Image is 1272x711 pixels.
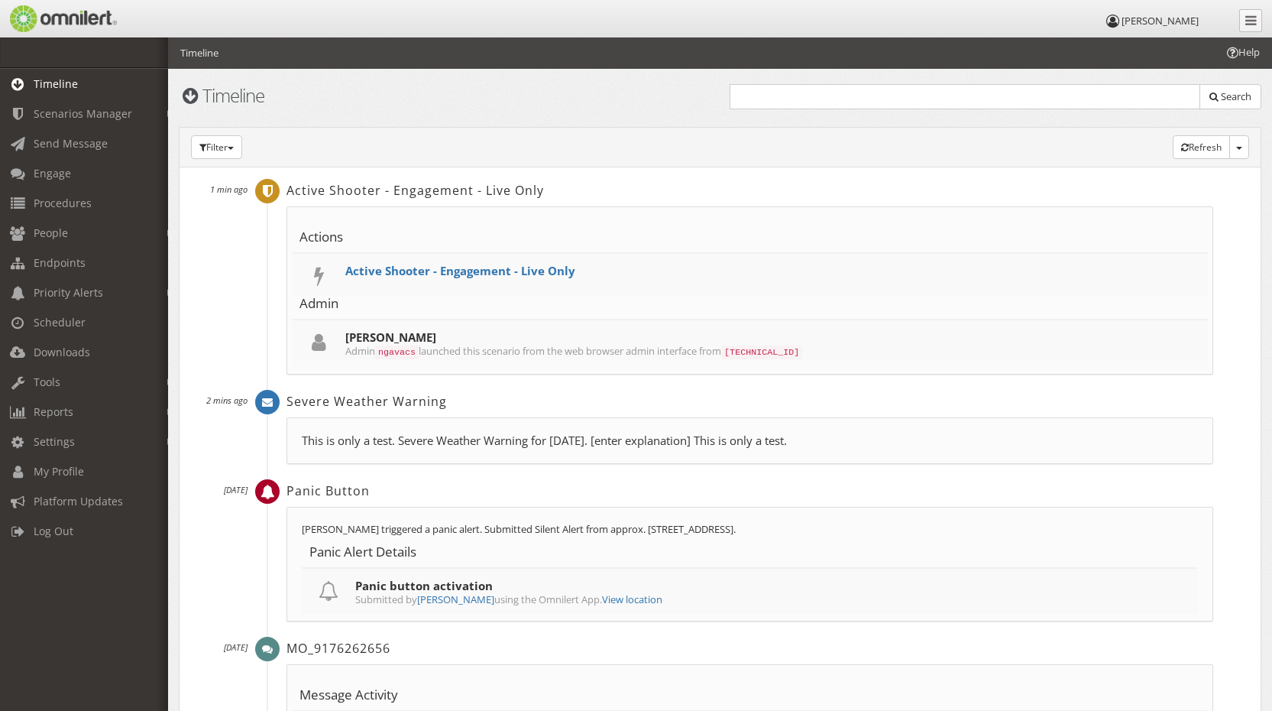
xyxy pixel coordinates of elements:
[286,640,1213,657] h2: MO_9176262656
[224,641,248,653] small: [DATE]
[1199,84,1261,109] button: Search
[302,433,1198,449] p: This is only a test. Severe Weather Warning for [DATE]. [enter explanation] This is only a test.
[34,106,132,121] span: Scenarios Manager
[1225,45,1260,60] span: Help
[375,346,419,359] code: ngavacs
[34,226,68,240] span: People
[34,404,73,419] span: Reports
[34,464,84,479] span: My Profile
[355,578,1190,605] h4: Panic button activation
[292,680,1208,711] th: Message Activity
[345,330,1200,358] h4: [PERSON_NAME]
[34,136,108,151] span: Send Message
[34,345,90,359] span: Downloads
[286,393,1213,410] h2: Severe Weather Warning
[35,11,66,24] span: Help
[292,288,1208,320] th: Admin
[302,537,1198,568] th: Panic Alert Details
[210,183,248,195] small: 1 min ago
[721,346,802,359] code: [TECHNICAL_ID]
[34,375,60,389] span: Tools
[34,166,71,180] span: Engage
[1221,89,1251,103] span: Search
[1239,9,1262,32] a: Collapse Menu
[224,484,248,495] small: [DATE]
[286,482,1213,499] h2: Panic Button
[417,592,494,606] a: [PERSON_NAME]
[355,595,1190,605] small: Submitted by using the Omnilert App.
[292,222,1208,253] th: Actions
[1121,14,1199,28] span: [PERSON_NAME]
[286,182,1213,199] h2: Active Shooter - Engagement - Live Only
[602,592,662,606] a: View location
[345,263,575,278] a: Active Shooter - Engagement - Live Only
[34,524,73,538] span: Log Out
[34,494,123,508] span: Platform Updates
[34,434,75,449] span: Settings
[34,196,92,210] span: Procedures
[1173,135,1230,159] button: Refresh
[191,135,242,159] button: Filter
[34,315,86,330] span: Scheduler
[179,86,710,106] h1: Timeline
[34,255,86,270] span: Endpoints
[8,5,117,32] img: Omnilert
[302,522,1198,537] div: [PERSON_NAME] triggered a panic alert. Submitted Silent Alert from approx. [STREET_ADDRESS].
[345,346,1200,358] small: Admin launched this scenario from the web browser admin interface from
[180,46,218,60] li: Timeline
[34,285,103,300] span: Priority Alerts
[34,76,78,91] span: Timeline
[206,394,248,406] small: 2 mins ago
